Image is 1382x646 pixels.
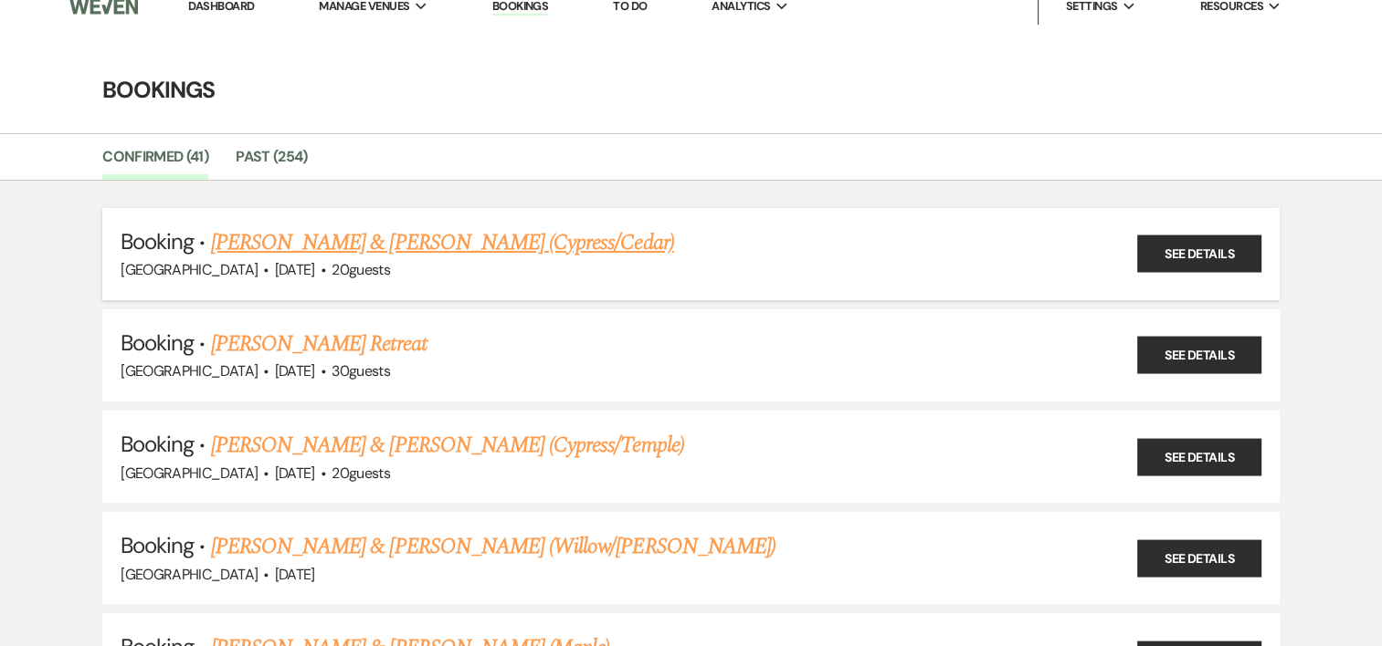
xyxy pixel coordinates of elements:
[121,464,258,483] span: [GEOGRAPHIC_DATA]
[332,260,390,279] span: 20 guests
[1137,235,1261,273] a: See Details
[1137,337,1261,374] a: See Details
[211,328,427,360] a: [PERSON_NAME] Retreat
[121,430,194,458] span: Booking
[275,260,315,279] span: [DATE]
[121,565,258,584] span: [GEOGRAPHIC_DATA]
[332,361,390,380] span: 30 guests
[121,260,258,279] span: [GEOGRAPHIC_DATA]
[332,464,390,483] span: 20 guests
[121,328,194,357] span: Booking
[236,145,308,180] a: Past (254)
[211,429,684,462] a: [PERSON_NAME] & [PERSON_NAME] (Cypress/Temple)
[275,361,315,380] span: [DATE]
[121,361,258,380] span: [GEOGRAPHIC_DATA]
[121,227,194,255] span: Booking
[1137,539,1261,577] a: See Details
[1137,438,1261,475] a: See Details
[34,74,1349,106] h4: Bookings
[102,145,208,180] a: Confirmed (41)
[275,565,315,584] span: [DATE]
[211,226,674,259] a: [PERSON_NAME] & [PERSON_NAME] (Cypress/Cedar)
[211,530,775,563] a: [PERSON_NAME] & [PERSON_NAME] (Willow/[PERSON_NAME])
[121,531,194,559] span: Booking
[275,464,315,483] span: [DATE]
